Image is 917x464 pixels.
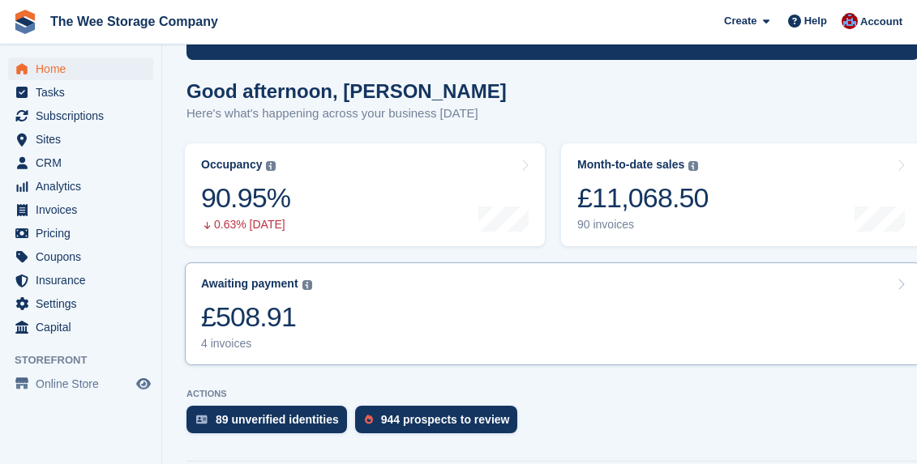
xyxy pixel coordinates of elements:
[36,316,133,338] span: Capital
[36,269,133,292] span: Insurance
[216,413,339,426] div: 89 unverified identities
[8,104,153,127] a: menu
[365,415,373,424] img: prospect-51fa495bee0391a8d652442698ab0144808aea92771e9ea1ae160a38d050c398.svg
[186,406,355,441] a: 89 unverified identities
[688,161,698,171] img: icon-info-grey-7440780725fd019a000dd9b08b2336e03edf1995a4989e88bcd33f0948082b44.svg
[36,198,133,221] span: Invoices
[8,316,153,338] a: menu
[804,13,827,29] span: Help
[266,161,276,171] img: icon-info-grey-7440780725fd019a000dd9b08b2336e03edf1995a4989e88bcd33f0948082b44.svg
[8,81,153,104] a: menu
[8,269,153,292] a: menu
[201,337,312,351] div: 4 invoices
[355,406,526,441] a: 944 prospects to review
[8,57,153,80] a: menu
[577,158,684,172] div: Month-to-date sales
[8,245,153,268] a: menu
[201,277,298,291] div: Awaiting payment
[186,80,507,102] h1: Good afternoon, [PERSON_NAME]
[36,222,133,245] span: Pricing
[36,104,133,127] span: Subscriptions
[15,352,161,368] span: Storefront
[36,292,133,315] span: Settings
[36,151,133,174] span: CRM
[196,415,208,424] img: verify_identity-adf6edd0f0f0b5bbfe63781bf79b02c33cf7c696d77639b501bdc392416b5a36.svg
[8,198,153,221] a: menu
[36,175,133,198] span: Analytics
[201,300,312,334] div: £508.91
[36,128,133,151] span: Sites
[8,222,153,245] a: menu
[302,280,312,290] img: icon-info-grey-7440780725fd019a000dd9b08b2336e03edf1995a4989e88bcd33f0948082b44.svg
[8,175,153,198] a: menu
[577,218,709,232] div: 90 invoices
[8,128,153,151] a: menu
[860,14,902,30] span: Account
[44,8,225,35] a: The Wee Storage Company
[201,181,290,215] div: 90.95%
[201,158,262,172] div: Occupancy
[185,143,545,246] a: Occupancy 90.95% 0.63% [DATE]
[186,104,507,123] p: Here's what's happening across your business [DATE]
[842,13,858,29] img: Scott Ritchie
[724,13,756,29] span: Create
[577,181,709,215] div: £11,068.50
[36,245,133,268] span: Coupons
[36,372,133,395] span: Online Store
[381,413,510,426] div: 944 prospects to review
[201,218,290,232] div: 0.63% [DATE]
[8,151,153,174] a: menu
[36,81,133,104] span: Tasks
[36,57,133,80] span: Home
[8,292,153,315] a: menu
[8,372,153,395] a: menu
[13,10,37,34] img: stora-icon-8386f47178a22dfd0bd8f6a31ec36ba5ce8667c1dd55bd0f319d3a0aa187defe.svg
[134,374,153,394] a: Preview store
